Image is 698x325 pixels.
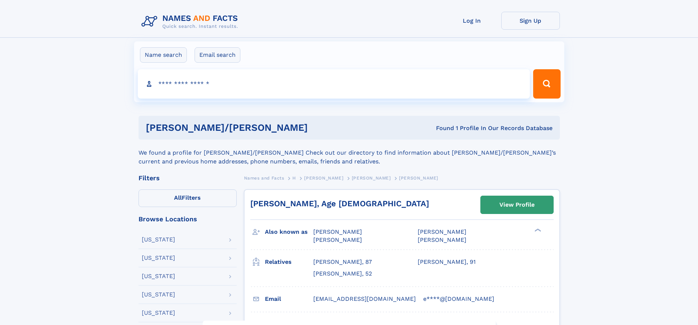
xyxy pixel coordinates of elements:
[533,228,542,233] div: ❯
[139,189,237,207] label: Filters
[501,12,560,30] a: Sign Up
[174,194,182,201] span: All
[418,258,476,266] a: [PERSON_NAME], 91
[250,199,429,208] a: [PERSON_NAME], Age [DEMOGRAPHIC_DATA]
[313,270,372,278] a: [PERSON_NAME], 52
[265,226,313,238] h3: Also known as
[139,140,560,166] div: We found a profile for [PERSON_NAME]/[PERSON_NAME] Check out our directory to find information ab...
[499,196,535,213] div: View Profile
[265,293,313,305] h3: Email
[142,310,175,316] div: [US_STATE]
[139,216,237,222] div: Browse Locations
[352,176,391,181] span: [PERSON_NAME]
[313,295,416,302] span: [EMAIL_ADDRESS][DOMAIN_NAME]
[313,228,362,235] span: [PERSON_NAME]
[195,47,240,63] label: Email search
[418,236,466,243] span: [PERSON_NAME]
[142,292,175,298] div: [US_STATE]
[418,228,466,235] span: [PERSON_NAME]
[138,69,530,99] input: search input
[146,123,372,132] h1: [PERSON_NAME]/[PERSON_NAME]
[533,69,560,99] button: Search Button
[142,237,175,243] div: [US_STATE]
[399,176,438,181] span: [PERSON_NAME]
[265,256,313,268] h3: Relatives
[142,273,175,279] div: [US_STATE]
[292,176,296,181] span: H
[352,173,391,182] a: [PERSON_NAME]
[313,258,372,266] a: [PERSON_NAME], 87
[142,255,175,261] div: [US_STATE]
[481,196,553,214] a: View Profile
[140,47,187,63] label: Name search
[304,173,343,182] a: [PERSON_NAME]
[139,12,244,32] img: Logo Names and Facts
[244,173,284,182] a: Names and Facts
[304,176,343,181] span: [PERSON_NAME]
[292,173,296,182] a: H
[139,175,237,181] div: Filters
[372,124,553,132] div: Found 1 Profile In Our Records Database
[443,12,501,30] a: Log In
[313,236,362,243] span: [PERSON_NAME]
